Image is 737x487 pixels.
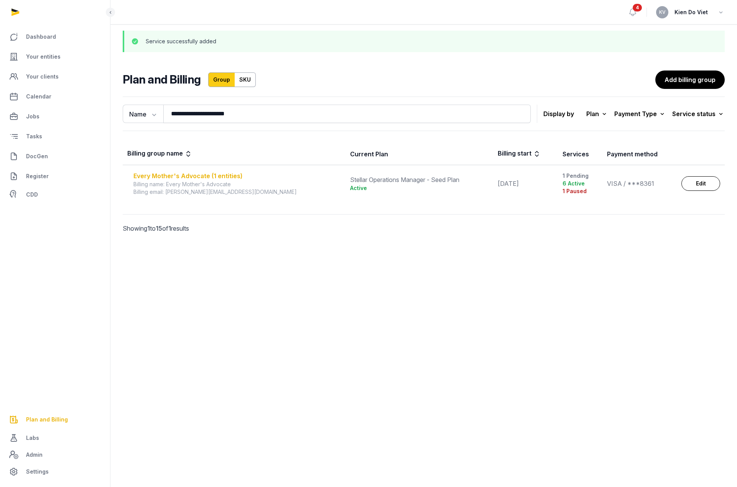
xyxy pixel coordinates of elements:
a: Your entities [6,48,104,66]
div: Billing email: [PERSON_NAME][EMAIL_ADDRESS][DOMAIN_NAME] [133,188,341,196]
a: Edit [681,176,720,191]
a: DocGen [6,147,104,166]
div: Billing name: Every Mother's Advocate [133,180,341,188]
span: Calendar [26,92,51,101]
span: 15 [156,225,162,232]
a: Tasks [6,127,104,146]
span: Jobs [26,112,39,121]
span: Plan and Billing [26,415,68,424]
a: Your clients [6,67,104,86]
div: Payment method [607,149,658,159]
span: Labs [26,433,39,443]
a: CDD [6,187,104,202]
div: Billing start [498,149,541,159]
div: Plan [586,108,608,119]
span: 1 [147,225,150,232]
span: DocGen [26,152,48,161]
h2: Plan and Billing [123,72,201,87]
div: Payment Type [614,108,666,119]
a: Register [6,167,104,185]
div: Active [350,184,489,192]
div: Current Plan [350,149,388,159]
a: Add billing group [655,71,725,89]
span: Register [26,172,49,181]
div: Every Mother's Advocate (1 entities) [133,171,341,180]
span: CDD [26,190,38,199]
span: KV [659,10,666,15]
p: Showing to of results [123,215,264,242]
button: Name [123,105,163,123]
p: Service successfully added [146,38,216,45]
div: Billing group name [127,149,192,159]
span: Settings [26,467,49,476]
a: Dashboard [6,28,104,46]
div: Services [563,149,589,159]
td: [DATE] [493,165,558,202]
a: Plan and Billing [6,410,104,429]
span: Dashboard [26,32,56,41]
span: Tasks [26,132,42,141]
a: Labs [6,429,104,447]
a: Admin [6,447,104,462]
div: 6 Active [563,180,598,187]
button: KV [656,6,668,18]
a: Jobs [6,107,104,126]
a: Calendar [6,87,104,106]
span: Your clients [26,72,59,81]
p: Display by [543,108,574,120]
span: Your entities [26,52,61,61]
a: SKU [235,72,256,87]
span: Admin [26,450,43,459]
span: Kien Do Viet [674,8,708,17]
a: Group [208,72,235,87]
a: Settings [6,462,104,481]
span: 1 [168,225,171,232]
div: 1 Paused [563,187,598,195]
div: 1 Pending [563,172,598,180]
div: Service status [672,108,725,119]
span: 4 [633,4,642,11]
div: Stellar Operations Manager - Seed Plan [350,175,489,184]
